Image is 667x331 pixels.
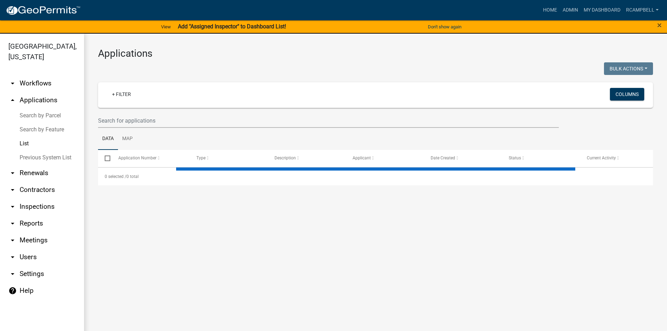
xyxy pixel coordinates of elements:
[8,219,17,228] i: arrow_drop_down
[604,62,653,75] button: Bulk Actions
[118,156,157,160] span: Application Number
[105,174,126,179] span: 0 selected /
[540,4,560,17] a: Home
[98,48,653,60] h3: Applications
[657,21,662,29] button: Close
[178,23,286,30] strong: Add "Assigned Inspector" to Dashboard List!
[268,150,346,167] datatable-header-cell: Description
[623,4,661,17] a: rcampbell
[98,128,118,150] a: Data
[502,150,580,167] datatable-header-cell: Status
[8,287,17,295] i: help
[580,150,658,167] datatable-header-cell: Current Activity
[106,88,137,101] a: + Filter
[425,21,464,33] button: Don't show again
[353,156,371,160] span: Applicant
[424,150,502,167] datatable-header-cell: Date Created
[8,253,17,261] i: arrow_drop_down
[560,4,581,17] a: Admin
[610,88,644,101] button: Columns
[111,150,189,167] datatable-header-cell: Application Number
[8,236,17,244] i: arrow_drop_down
[509,156,521,160] span: Status
[189,150,268,167] datatable-header-cell: Type
[98,150,111,167] datatable-header-cell: Select
[196,156,206,160] span: Type
[8,96,17,104] i: arrow_drop_up
[8,186,17,194] i: arrow_drop_down
[118,128,137,150] a: Map
[8,169,17,177] i: arrow_drop_down
[158,21,174,33] a: View
[8,270,17,278] i: arrow_drop_down
[8,79,17,88] i: arrow_drop_down
[581,4,623,17] a: My Dashboard
[275,156,296,160] span: Description
[587,156,616,160] span: Current Activity
[657,20,662,30] span: ×
[98,113,559,128] input: Search for applications
[431,156,455,160] span: Date Created
[8,202,17,211] i: arrow_drop_down
[98,168,653,185] div: 0 total
[346,150,424,167] datatable-header-cell: Applicant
